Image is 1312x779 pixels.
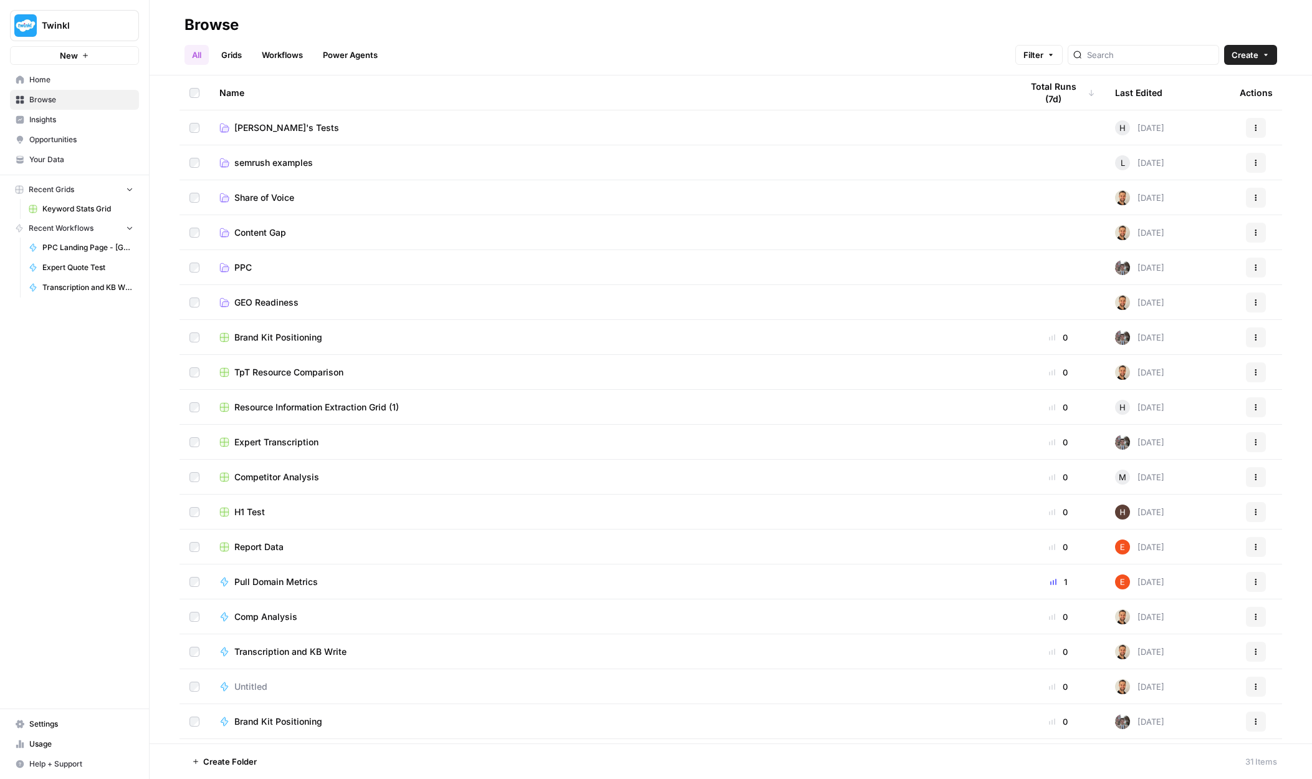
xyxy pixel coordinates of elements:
a: Workflows [254,45,310,65]
div: Domain: [DOMAIN_NAME] [32,32,137,42]
img: a2mlt6f1nb2jhzcjxsuraj5rj4vi [1115,435,1130,450]
a: Usage [10,734,139,754]
div: 0 [1022,506,1095,518]
button: Filter [1015,45,1063,65]
div: 0 [1022,646,1095,658]
img: ggqkytmprpadj6gr8422u7b6ymfp [1115,190,1130,205]
span: New [60,49,78,62]
div: 0 [1022,680,1095,693]
img: website_grey.svg [20,32,30,42]
button: Help + Support [10,754,139,774]
span: Twinkl [42,19,117,32]
a: Browse [10,90,139,110]
div: [DATE] [1115,714,1164,729]
a: Expert Transcription [219,436,1002,448]
img: 8y9pl6iujm21he1dbx14kgzmrglr [1115,539,1130,554]
a: Transcription and KB Write [219,646,1002,658]
a: Expert Quote Test [23,258,139,278]
a: H1 Test [219,506,1002,518]
img: a2mlt6f1nb2jhzcjxsuraj5rj4vi [1115,330,1130,345]
span: TpT Resource Comparison [234,366,343,379]
div: 31 Items [1245,755,1277,768]
a: Power Agents [315,45,385,65]
span: Share of Voice [234,191,294,204]
div: Total Runs (7d) [1022,75,1095,110]
button: New [10,46,139,65]
span: Transcription and KB Write [42,282,133,293]
div: [DATE] [1115,574,1164,589]
span: Recent Grids [29,184,74,195]
a: Settings [10,714,139,734]
a: Comp Analysis [219,611,1002,623]
a: semrush examples [219,157,1002,169]
button: Workspace: Twinkl [10,10,139,41]
a: Brand Kit Positioning [219,331,1002,344]
span: Content Gap [234,226,286,239]
span: GEO Readiness [234,296,299,309]
a: All [184,45,209,65]
span: Create [1232,49,1258,61]
a: PPC Landing Page - [GEOGRAPHIC_DATA] [23,238,139,258]
span: PPC Landing Page - [GEOGRAPHIC_DATA] [42,242,133,253]
a: Home [10,70,139,90]
img: a2mlt6f1nb2jhzcjxsuraj5rj4vi [1115,714,1130,729]
div: 0 [1022,401,1095,414]
span: L [1121,157,1125,169]
span: semrush examples [234,157,313,169]
div: [DATE] [1115,365,1164,380]
span: M [1119,471,1126,483]
span: Keyword Stats Grid [42,203,133,215]
div: 0 [1022,436,1095,448]
img: ggqkytmprpadj6gr8422u7b6ymfp [1115,679,1130,694]
span: Settings [29,719,133,730]
button: Create [1224,45,1277,65]
a: Grids [214,45,249,65]
div: Browse [184,15,239,35]
span: Pull Domain Metrics [234,576,318,588]
button: Create Folder [184,752,264,772]
a: Insights [10,110,139,130]
div: 0 [1022,331,1095,344]
div: [DATE] [1115,190,1164,205]
div: Domain Overview [47,74,112,82]
span: Untitled [234,680,267,693]
img: 436bim7ufhw3ohwxraeybzubrpb8 [1115,505,1130,520]
a: [PERSON_NAME]'s Tests [219,122,1002,134]
img: ggqkytmprpadj6gr8422u7b6ymfp [1115,225,1130,240]
a: GEO Readiness [219,296,1002,309]
img: logo_orange.svg [20,20,30,30]
span: Recent Workflows [29,223,93,234]
a: Your Data [10,150,139,170]
span: Expert Transcription [234,436,318,448]
div: Keywords by Traffic [138,74,210,82]
div: [DATE] [1115,435,1164,450]
span: H [1119,401,1126,414]
a: Untitled [219,680,1002,693]
span: Competitor Analysis [234,471,319,483]
span: Brand Kit Positioning [234,331,322,344]
img: ggqkytmprpadj6gr8422u7b6ymfp [1115,295,1130,310]
div: [DATE] [1115,260,1164,275]
span: PPC [234,261,252,274]
div: 0 [1022,366,1095,379]
span: Brand Kit Positioning [234,715,322,728]
span: Browse [29,94,133,105]
a: Brand Kit Positioning [219,715,1002,728]
div: [DATE] [1115,225,1164,240]
a: TpT Resource Comparison [219,366,1002,379]
span: Filter [1023,49,1043,61]
span: Usage [29,738,133,750]
div: 0 [1022,611,1095,623]
div: [DATE] [1115,644,1164,659]
div: 0 [1022,471,1095,483]
span: [PERSON_NAME]'s Tests [234,122,339,134]
span: Home [29,74,133,85]
input: Search [1087,49,1214,61]
a: Share of Voice [219,191,1002,204]
div: Last Edited [1115,75,1162,110]
a: Resource Information Extraction Grid (1) [219,401,1002,414]
span: Help + Support [29,758,133,770]
span: Comp Analysis [234,611,297,623]
img: ggqkytmprpadj6gr8422u7b6ymfp [1115,365,1130,380]
span: Resource Information Extraction Grid (1) [234,401,399,414]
